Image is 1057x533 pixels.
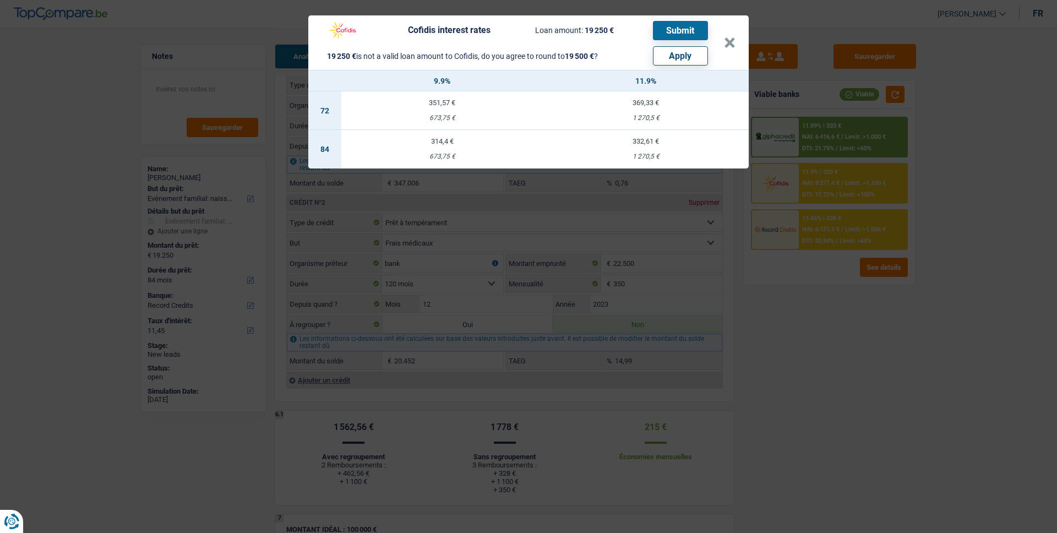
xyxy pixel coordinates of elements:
[341,138,543,145] div: 314,4 €
[543,153,749,160] div: 1 270,5 €
[341,153,543,160] div: 673,75 €
[341,70,543,91] th: 9.9%
[585,26,614,35] span: 19 250 €
[327,52,598,60] div: is not a valid loan amount to Cofidis, do you agree to round to ?
[327,52,356,61] span: 19 250 €
[565,52,594,61] span: 19 500 €
[543,138,749,145] div: 332,61 €
[322,20,363,41] img: Cofidis
[408,26,491,35] div: Cofidis interest rates
[653,46,708,66] button: Apply
[653,21,708,40] button: Submit
[341,115,543,122] div: 673,75 €
[308,130,341,168] td: 84
[543,99,749,106] div: 369,33 €
[543,115,749,122] div: 1 270,5 €
[543,70,749,91] th: 11.9%
[341,99,543,106] div: 351,57 €
[308,91,341,130] td: 72
[535,26,583,35] span: Loan amount:
[724,37,735,48] button: ×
